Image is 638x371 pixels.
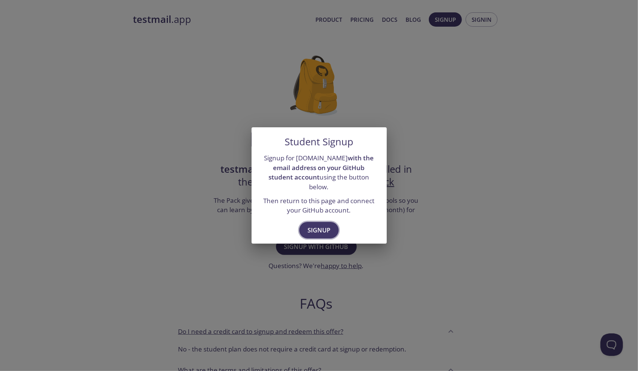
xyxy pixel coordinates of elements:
[261,153,378,192] p: Signup for [DOMAIN_NAME] using the button below.
[285,136,353,148] h5: Student Signup
[299,222,339,238] button: Signup
[308,225,330,235] span: Signup
[261,196,378,215] p: Then return to this page and connect your GitHub account.
[269,154,374,181] strong: with the email address on your GitHub student account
